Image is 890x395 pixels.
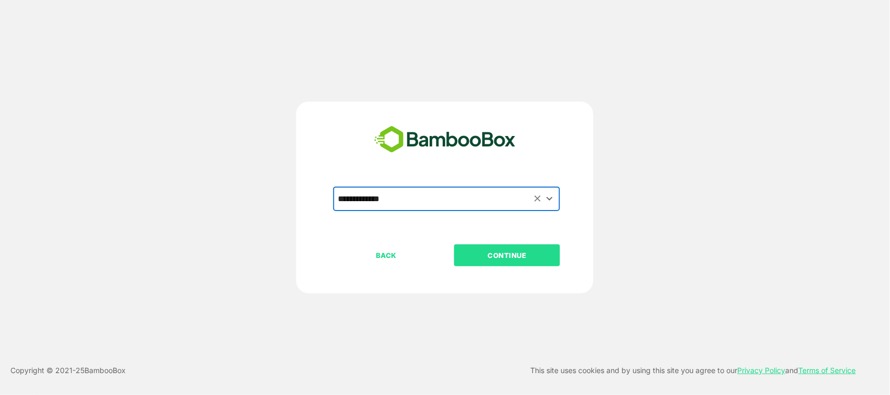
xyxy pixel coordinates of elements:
[542,192,556,206] button: Open
[531,193,543,205] button: Clear
[455,250,559,261] p: CONTINUE
[799,366,856,375] a: Terms of Service
[334,250,438,261] p: BACK
[738,366,786,375] a: Privacy Policy
[369,122,521,157] img: bamboobox
[531,364,856,377] p: This site uses cookies and by using this site you agree to our and
[10,364,126,377] p: Copyright © 2021- 25 BambooBox
[454,244,560,266] button: CONTINUE
[333,244,439,266] button: BACK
